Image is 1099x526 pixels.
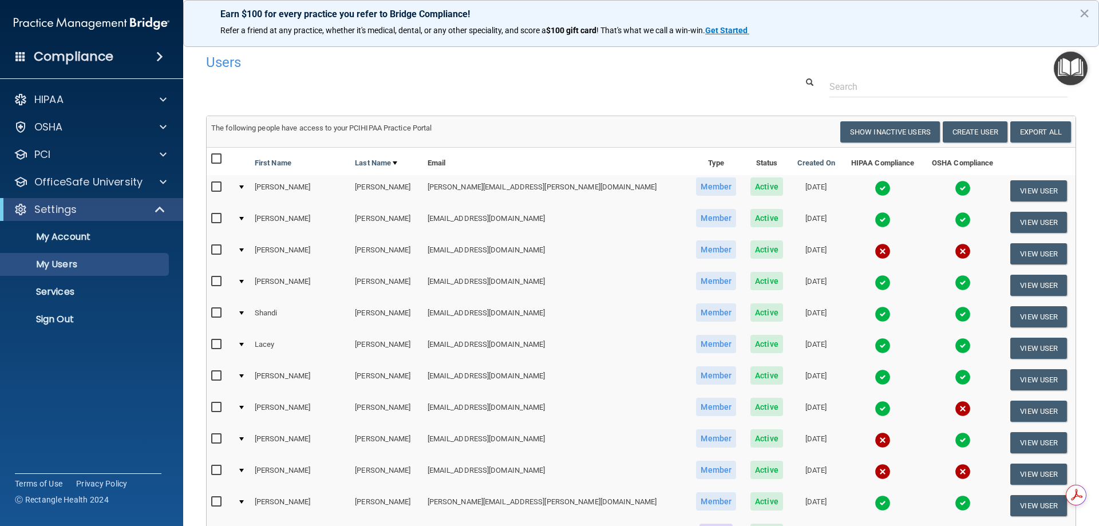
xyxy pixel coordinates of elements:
button: View User [1010,275,1067,296]
span: Member [696,303,736,322]
img: tick.e7d51cea.svg [955,432,971,448]
span: Active [750,429,783,448]
button: Open Resource Center [1054,52,1088,85]
span: Active [750,272,783,290]
a: Get Started [705,26,749,35]
button: View User [1010,401,1067,422]
img: tick.e7d51cea.svg [955,212,971,228]
button: View User [1010,306,1067,327]
span: Active [750,461,783,479]
img: cross.ca9f0e7f.svg [875,243,891,259]
p: My Users [7,259,164,270]
a: Export All [1010,121,1071,143]
span: Member [696,398,736,416]
td: [PERSON_NAME] [250,490,350,521]
td: [PERSON_NAME] [350,364,422,396]
img: tick.e7d51cea.svg [875,401,891,417]
img: cross.ca9f0e7f.svg [875,432,891,448]
td: [EMAIL_ADDRESS][DOMAIN_NAME] [423,238,689,270]
td: [PERSON_NAME] [350,301,422,333]
td: [PERSON_NAME] [350,458,422,490]
span: Member [696,335,736,353]
span: Member [696,240,736,259]
button: View User [1010,432,1067,453]
th: OSHA Compliance [923,148,1002,175]
a: Settings [14,203,166,216]
button: View User [1010,464,1067,485]
img: PMB logo [14,12,169,35]
a: HIPAA [14,93,167,106]
th: Email [423,148,689,175]
button: View User [1010,212,1067,233]
p: Earn $100 for every practice you refer to Bridge Compliance! [220,9,1062,19]
p: Sign Out [7,314,164,325]
img: tick.e7d51cea.svg [875,180,891,196]
td: [PERSON_NAME] [250,458,350,490]
p: My Account [7,231,164,243]
img: cross.ca9f0e7f.svg [955,464,971,480]
td: [DATE] [790,270,843,301]
td: [EMAIL_ADDRESS][DOMAIN_NAME] [423,270,689,301]
span: Member [696,177,736,196]
p: OfficeSafe University [34,175,143,189]
td: [EMAIL_ADDRESS][DOMAIN_NAME] [423,396,689,427]
td: [PERSON_NAME] [250,427,350,458]
h4: Users [206,55,706,70]
td: [PERSON_NAME][EMAIL_ADDRESS][PERSON_NAME][DOMAIN_NAME] [423,490,689,521]
a: PCI [14,148,167,161]
a: First Name [255,156,291,170]
td: [DATE] [790,301,843,333]
img: tick.e7d51cea.svg [875,212,891,228]
strong: Get Started [705,26,748,35]
span: Active [750,240,783,259]
td: [PERSON_NAME] [250,207,350,238]
td: [PERSON_NAME][EMAIL_ADDRESS][PERSON_NAME][DOMAIN_NAME] [423,175,689,207]
td: [PERSON_NAME] [250,175,350,207]
td: Shandi [250,301,350,333]
span: Ⓒ Rectangle Health 2024 [15,494,109,505]
strong: $100 gift card [546,26,596,35]
td: [DATE] [790,238,843,270]
img: tick.e7d51cea.svg [875,338,891,354]
a: Privacy Policy [76,478,128,489]
span: Active [750,398,783,416]
button: View User [1010,243,1067,264]
button: View User [1010,338,1067,359]
span: Active [750,335,783,353]
img: tick.e7d51cea.svg [955,180,971,196]
td: [PERSON_NAME] [250,238,350,270]
p: Settings [34,203,77,216]
a: OfficeSafe University [14,175,167,189]
p: Services [7,286,164,298]
td: [PERSON_NAME] [350,490,422,521]
button: Show Inactive Users [840,121,940,143]
p: PCI [34,148,50,161]
th: HIPAA Compliance [843,148,923,175]
span: The following people have access to your PCIHIPAA Practice Portal [211,124,432,132]
td: [DATE] [790,333,843,364]
a: OSHA [14,120,167,134]
span: ! That's what we call a win-win. [596,26,705,35]
th: Type [689,148,744,175]
span: Member [696,209,736,227]
img: tick.e7d51cea.svg [875,306,891,322]
td: [EMAIL_ADDRESS][DOMAIN_NAME] [423,458,689,490]
td: [EMAIL_ADDRESS][DOMAIN_NAME] [423,364,689,396]
span: Member [696,429,736,448]
p: OSHA [34,120,63,134]
td: [PERSON_NAME] [350,238,422,270]
span: Active [750,209,783,227]
a: Terms of Use [15,478,62,489]
button: View User [1010,180,1067,201]
h4: Compliance [34,49,113,65]
button: Close [1079,4,1090,22]
td: [PERSON_NAME] [250,364,350,396]
a: Created On [797,156,835,170]
img: cross.ca9f0e7f.svg [955,243,971,259]
td: [DATE] [790,458,843,490]
span: Refer a friend at any practice, whether it's medical, dental, or any other speciality, and score a [220,26,546,35]
td: [PERSON_NAME] [250,396,350,427]
span: Member [696,272,736,290]
td: [PERSON_NAME] [350,207,422,238]
span: Member [696,492,736,511]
